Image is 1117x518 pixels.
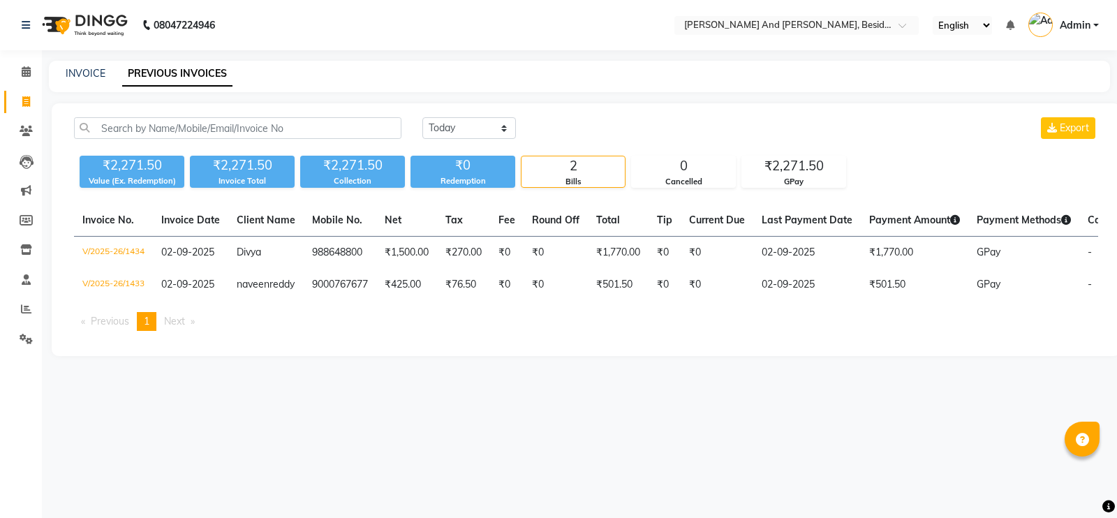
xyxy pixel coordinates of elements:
span: Invoice No. [82,214,134,226]
td: ₹1,770.00 [588,237,649,269]
div: Bills [521,176,625,188]
div: Invoice Total [190,175,295,187]
span: Previous [91,315,129,327]
img: Admin [1028,13,1053,37]
span: Fee [498,214,515,226]
span: naveen [237,278,269,290]
span: Client Name [237,214,295,226]
td: 02-09-2025 [753,237,861,269]
span: Payment Methods [977,214,1071,226]
td: 02-09-2025 [753,269,861,301]
td: V/2025-26/1434 [74,237,153,269]
b: 08047224946 [154,6,215,45]
div: 2 [521,156,625,176]
span: Round Off [532,214,579,226]
div: Redemption [410,175,515,187]
td: ₹0 [681,237,753,269]
td: ₹0 [490,237,524,269]
td: ₹425.00 [376,269,437,301]
input: Search by Name/Mobile/Email/Invoice No [74,117,401,139]
td: ₹0 [649,237,681,269]
span: GPay [977,278,1000,290]
div: ₹2,271.50 [190,156,295,175]
span: Payment Amount [869,214,960,226]
a: INVOICE [66,67,105,80]
td: 988648800 [304,237,376,269]
div: Collection [300,175,405,187]
span: Export [1060,121,1089,134]
nav: Pagination [74,312,1098,331]
div: 0 [632,156,735,176]
span: Admin [1060,18,1090,33]
span: Divya [237,246,261,258]
div: ₹2,271.50 [80,156,184,175]
td: ₹0 [681,269,753,301]
div: ₹2,271.50 [300,156,405,175]
td: ₹0 [649,269,681,301]
span: Tax [445,214,463,226]
span: reddy [269,278,295,290]
td: ₹0 [524,237,588,269]
td: V/2025-26/1433 [74,269,153,301]
span: Tip [657,214,672,226]
td: ₹270.00 [437,237,490,269]
button: Export [1041,117,1095,139]
td: ₹501.50 [861,269,968,301]
td: ₹0 [524,269,588,301]
td: ₹1,770.00 [861,237,968,269]
span: Total [596,214,620,226]
a: PREVIOUS INVOICES [122,61,232,87]
span: Net [385,214,401,226]
span: 02-09-2025 [161,278,214,290]
td: 9000767677 [304,269,376,301]
td: ₹1,500.00 [376,237,437,269]
div: ₹0 [410,156,515,175]
span: Last Payment Date [762,214,852,226]
span: Next [164,315,185,327]
td: ₹0 [490,269,524,301]
div: Value (Ex. Redemption) [80,175,184,187]
span: Mobile No. [312,214,362,226]
td: ₹501.50 [588,269,649,301]
span: GPay [977,246,1000,258]
span: Invoice Date [161,214,220,226]
td: ₹76.50 [437,269,490,301]
div: Cancelled [632,176,735,188]
img: logo [36,6,131,45]
div: ₹2,271.50 [742,156,845,176]
span: - [1088,246,1092,258]
span: - [1088,278,1092,290]
span: 02-09-2025 [161,246,214,258]
span: 1 [144,315,149,327]
span: Current Due [689,214,745,226]
div: GPay [742,176,845,188]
